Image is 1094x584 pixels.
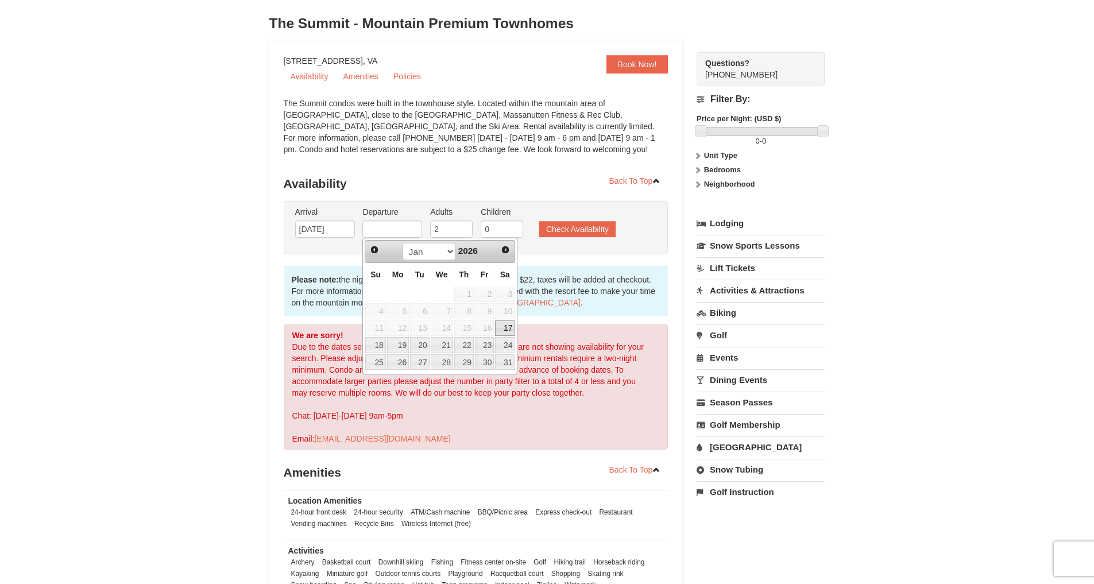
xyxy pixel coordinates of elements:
a: [EMAIL_ADDRESS][DOMAIN_NAME] [314,434,450,443]
a: 30 [475,354,494,370]
strong: Location Amenities [288,496,362,505]
li: Outdoor tennis courts [372,568,443,579]
a: 26 [387,354,409,370]
span: 0 [762,137,766,145]
a: Book Now! [606,55,668,74]
li: Restaurant [596,506,635,518]
li: 24-hour front desk [288,506,350,518]
span: 2026 [458,246,478,256]
td: unAvailable [409,303,430,320]
td: unAvailable [494,303,515,320]
a: Golf Instruction [697,481,825,502]
a: Back To Top [602,172,668,189]
a: 29 [454,354,474,370]
span: 0 [755,137,759,145]
strong: Questions? [705,59,749,68]
li: Archery [288,556,318,568]
a: 23 [475,337,494,353]
span: 11 [365,320,385,337]
li: Miniature golf [324,568,370,579]
li: Recycle Bins [351,518,397,529]
a: Lodging [697,213,825,234]
td: unAvailable [454,320,474,337]
a: 25 [365,354,385,370]
td: unAvailable [365,320,386,337]
h3: The Summit - Mountain Premium Townhomes [269,12,825,35]
a: [GEOGRAPHIC_DATA] [697,436,825,458]
td: available [454,354,474,371]
span: 4 [365,303,385,319]
strong: Please note: [292,275,339,284]
a: Golf Membership [697,414,825,435]
td: unAvailable [474,320,495,337]
strong: Bedrooms [704,165,741,174]
div: the nightly rates below include a daily resort fee of $22, taxes will be added at checkout. For m... [284,266,668,316]
td: unAvailable [409,320,430,337]
span: 14 [431,320,453,337]
span: 6 [410,303,430,319]
li: Shopping [548,568,583,579]
td: available [474,354,495,371]
span: Next [501,245,510,254]
td: available [494,320,515,337]
h3: Amenities [284,461,668,484]
a: 18 [365,337,385,353]
td: available [365,354,386,371]
td: available [409,337,430,354]
a: 21 [431,337,453,353]
td: available [454,337,474,354]
li: Golf [531,556,549,568]
li: Fishing [428,556,456,568]
a: Season Passes [697,392,825,413]
h3: Availability [284,172,668,195]
h4: Filter By: [697,94,825,105]
td: unAvailable [430,303,454,320]
td: unAvailable [454,303,474,320]
a: Events [697,347,825,368]
label: Children [481,206,523,218]
span: 12 [387,320,409,337]
span: Friday [480,270,488,279]
a: 20 [410,337,430,353]
label: Arrival [295,206,355,218]
a: Snow Sports Lessons [697,235,825,256]
td: unAvailable [474,303,495,320]
td: available [409,354,430,371]
td: available [365,337,386,354]
a: Back To Top [602,461,668,478]
li: Wireless Internet (free) [399,518,474,529]
span: 2 [475,287,494,303]
label: Departure [362,206,422,218]
a: 28 [431,354,453,370]
td: available [474,337,495,354]
li: Basketball court [319,556,374,568]
span: 13 [410,320,430,337]
li: Horseback riding [590,556,647,568]
div: The Summit condos were built in the townhouse style. Located within the mountain area of [GEOGRAP... [284,98,668,167]
span: 15 [454,320,474,337]
span: [PHONE_NUMBER] [705,57,804,79]
a: Amenities [336,68,385,85]
strong: Activities [288,546,324,555]
span: 5 [387,303,409,319]
span: Sunday [370,270,381,279]
a: Prev [366,242,382,258]
a: Availability [284,68,335,85]
strong: We are sorry! [292,331,343,340]
span: 9 [475,303,494,319]
span: 7 [431,303,453,319]
strong: Unit Type [704,151,737,160]
li: Express check-out [532,506,594,518]
span: Prev [370,245,379,254]
a: 31 [495,354,515,370]
a: 19 [387,337,409,353]
span: Wednesday [436,270,448,279]
a: Snow Tubing [697,459,825,480]
span: 10 [495,303,515,319]
td: unAvailable [386,320,409,337]
a: 27 [410,354,430,370]
td: available [386,354,409,371]
td: unAvailable [474,286,495,303]
a: Activities & Attractions [697,280,825,301]
li: Downhill skiing [376,556,427,568]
